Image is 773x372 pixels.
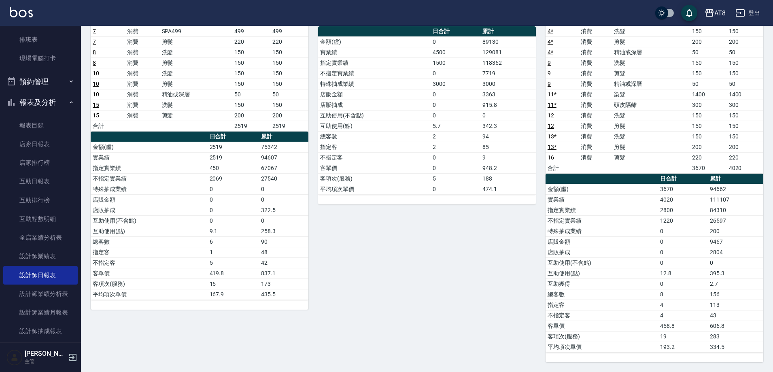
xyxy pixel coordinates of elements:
[125,26,159,36] td: 消費
[431,152,480,163] td: 0
[270,89,308,100] td: 50
[690,57,726,68] td: 150
[160,89,232,100] td: 精油或深層
[658,310,708,321] td: 4
[708,331,763,342] td: 283
[91,184,208,194] td: 特殊抽成業績
[546,321,658,331] td: 客單價
[232,57,270,68] td: 150
[91,152,208,163] td: 實業績
[259,257,308,268] td: 42
[259,268,308,278] td: 837.1
[658,205,708,215] td: 2800
[125,47,159,57] td: 消費
[3,30,78,49] a: 排班表
[3,285,78,303] a: 設計師業績分析表
[318,110,431,121] td: 互助使用(不含點)
[318,173,431,184] td: 客項次(服務)
[259,278,308,289] td: 173
[708,257,763,268] td: 0
[270,79,308,89] td: 150
[579,142,612,152] td: 消費
[579,68,612,79] td: 消費
[658,278,708,289] td: 0
[318,163,431,173] td: 客單價
[259,289,308,300] td: 435.5
[93,112,99,119] a: 15
[93,91,99,98] a: 10
[208,289,259,300] td: 167.9
[681,5,697,21] button: save
[318,79,431,89] td: 特殊抽成業績
[208,205,259,215] td: 0
[318,47,431,57] td: 實業績
[579,131,612,142] td: 消費
[708,226,763,236] td: 200
[431,173,480,184] td: 5
[91,132,308,300] table: a dense table
[708,205,763,215] td: 84310
[3,191,78,210] a: 互助排行榜
[612,36,690,47] td: 剪髮
[480,173,536,184] td: 188
[612,131,690,142] td: 洗髮
[690,26,726,36] td: 150
[3,228,78,247] a: 全店業績分析表
[91,121,125,131] td: 合計
[3,172,78,191] a: 互助日報表
[318,68,431,79] td: 不指定實業績
[232,36,270,47] td: 220
[480,142,536,152] td: 85
[546,268,658,278] td: 互助使用(點)
[318,152,431,163] td: 不指定客
[3,341,78,359] a: 設計師排行榜
[91,194,208,205] td: 店販金額
[579,57,612,68] td: 消費
[160,57,232,68] td: 剪髮
[3,210,78,228] a: 互助點數明細
[548,154,554,161] a: 16
[690,110,726,121] td: 150
[232,47,270,57] td: 150
[690,47,726,57] td: 50
[658,174,708,184] th: 日合計
[3,92,78,113] button: 報表及分析
[480,163,536,173] td: 948.2
[431,100,480,110] td: 0
[701,5,729,21] button: AT8
[546,194,658,205] td: 實業績
[579,121,612,131] td: 消費
[431,184,480,194] td: 0
[259,226,308,236] td: 258.3
[579,89,612,100] td: 消費
[3,135,78,153] a: 店家日報表
[612,121,690,131] td: 剪髮
[612,47,690,57] td: 精油或深層
[270,36,308,47] td: 220
[270,47,308,57] td: 150
[259,215,308,226] td: 0
[480,110,536,121] td: 0
[546,278,658,289] td: 互助獲得
[431,142,480,152] td: 2
[91,247,208,257] td: 指定客
[125,79,159,89] td: 消費
[727,89,763,100] td: 1400
[708,289,763,300] td: 156
[708,194,763,205] td: 111107
[708,310,763,321] td: 43
[3,71,78,92] button: 預約管理
[160,68,232,79] td: 洗髮
[658,215,708,226] td: 1220
[727,47,763,57] td: 50
[160,26,232,36] td: SPA499
[727,142,763,152] td: 200
[318,121,431,131] td: 互助使用(點)
[318,142,431,152] td: 指定客
[727,163,763,173] td: 4020
[125,68,159,79] td: 消費
[708,321,763,331] td: 606.8
[480,121,536,131] td: 342.3
[259,205,308,215] td: 322.5
[208,247,259,257] td: 1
